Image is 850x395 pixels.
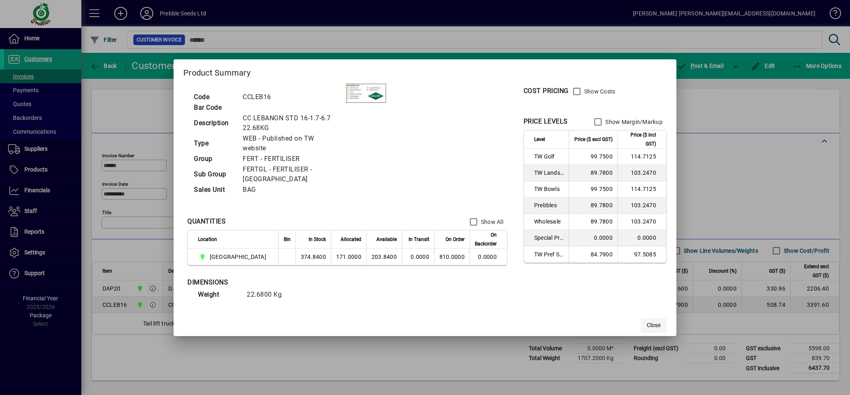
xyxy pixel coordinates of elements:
[239,113,346,133] td: CC LEBANON STD 16-1.7-6.7 22.68KG
[187,217,226,226] div: QUANTITIES
[411,254,429,260] span: 0.0000
[534,152,564,161] span: TW Golf
[569,165,617,181] td: 89.7800
[475,230,497,248] span: On Backorder
[617,214,666,230] td: 103.2470
[534,185,564,193] span: TW Bowls
[198,235,217,244] span: Location
[284,235,291,244] span: Bin
[239,92,346,102] td: CCLEB16
[470,249,507,265] td: 0.0000
[446,235,465,244] span: On Order
[617,197,666,214] td: 103.2470
[617,246,666,263] td: 97.5085
[190,92,239,102] td: Code
[623,130,656,148] span: Price ($ incl GST)
[190,184,239,195] td: Sales Unit
[341,235,361,244] span: Allocated
[239,133,346,154] td: WEB - Published on TW website
[617,181,666,197] td: 114.7125
[534,169,564,177] span: TW Landscaper
[641,318,667,333] button: Close
[409,235,429,244] span: In Transit
[569,197,617,214] td: 89.7800
[534,250,564,258] span: TW Pref Sup
[524,86,569,96] div: COST PRICING
[569,214,617,230] td: 89.7800
[174,59,676,83] h2: Product Summary
[239,164,346,184] td: FERTGL - FERTILISER - [GEOGRAPHIC_DATA]
[534,234,564,242] span: Special Price
[376,235,397,244] span: Available
[569,246,617,263] td: 84.7900
[190,102,239,113] td: Bar Code
[617,165,666,181] td: 103.2470
[534,135,545,144] span: Level
[569,181,617,197] td: 99.7500
[617,230,666,246] td: 0.0000
[604,118,663,126] label: Show Margin/Markup
[190,133,239,154] td: Type
[190,113,239,133] td: Description
[574,135,613,144] span: Price ($ excl GST)
[617,149,666,165] td: 114.7125
[187,278,391,287] div: DIMENSIONS
[296,249,331,265] td: 374.8400
[346,83,387,103] img: contain
[309,235,326,244] span: In Stock
[647,321,661,330] span: Close
[439,254,465,260] span: 810.0000
[198,252,270,262] span: CHRISTCHURCH
[239,154,346,164] td: FERT - FERTILISER
[534,201,564,209] span: Prebbles
[239,184,346,195] td: BAG
[569,230,617,246] td: 0.0000
[583,87,615,95] label: Show Costs
[479,218,503,226] label: Show All
[190,164,239,184] td: Sub Group
[569,149,617,165] td: 99.7500
[243,289,291,300] td: 22.6800 Kg
[194,289,243,300] td: Weight
[190,154,239,164] td: Group
[366,249,402,265] td: 203.8400
[534,217,564,226] span: Wholesale
[210,253,266,261] span: [GEOGRAPHIC_DATA]
[331,249,366,265] td: 171.0000
[524,117,568,126] div: PRICE LEVELS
